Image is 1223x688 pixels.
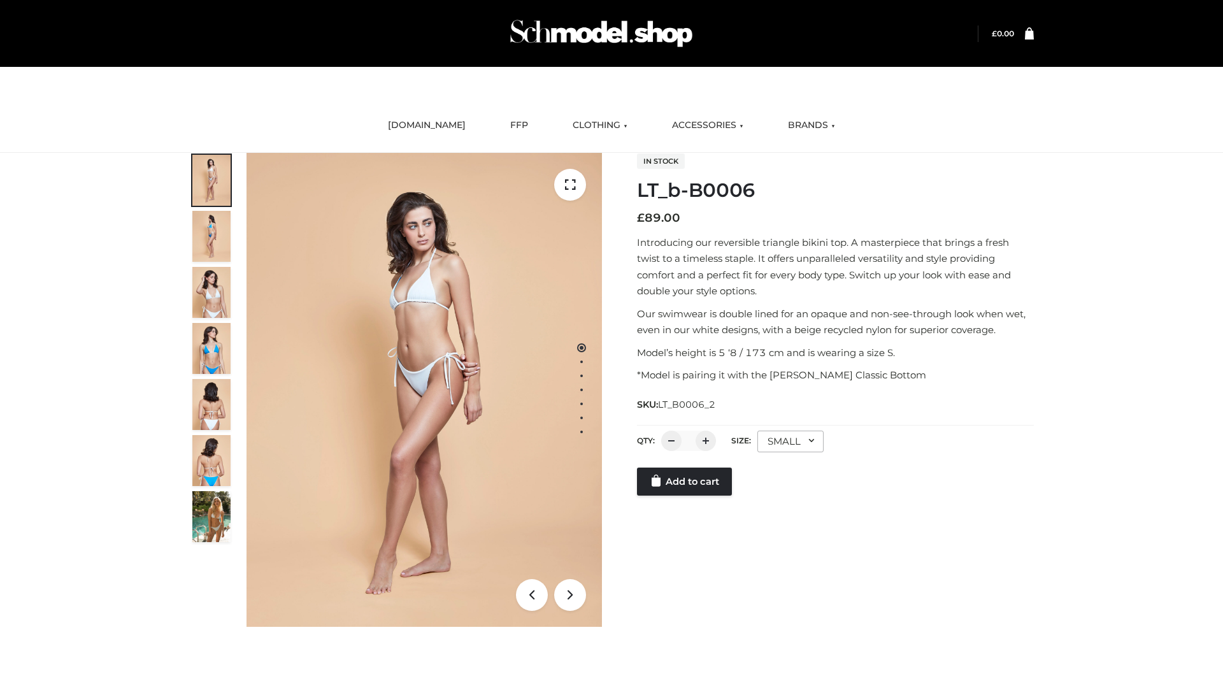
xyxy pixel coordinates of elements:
[637,436,655,445] label: QTY:
[637,397,717,412] span: SKU:
[637,211,680,225] bdi: 89.00
[563,111,637,140] a: CLOTHING
[662,111,753,140] a: ACCESSORIES
[637,179,1034,202] h1: LT_b-B0006
[731,436,751,445] label: Size:
[192,267,231,318] img: ArielClassicBikiniTop_CloudNine_AzureSky_OW114ECO_3-scaled.jpg
[637,345,1034,361] p: Model’s height is 5 ‘8 / 173 cm and is wearing a size S.
[637,211,645,225] span: £
[992,29,997,38] span: £
[637,154,685,169] span: In stock
[192,155,231,206] img: ArielClassicBikiniTop_CloudNine_AzureSky_OW114ECO_1-scaled.jpg
[778,111,845,140] a: BRANDS
[992,29,1014,38] a: £0.00
[637,367,1034,383] p: *Model is pairing it with the [PERSON_NAME] Classic Bottom
[192,379,231,430] img: ArielClassicBikiniTop_CloudNine_AzureSky_OW114ECO_7-scaled.jpg
[192,491,231,542] img: Arieltop_CloudNine_AzureSky2.jpg
[192,323,231,374] img: ArielClassicBikiniTop_CloudNine_AzureSky_OW114ECO_4-scaled.jpg
[637,468,732,496] a: Add to cart
[192,211,231,262] img: ArielClassicBikiniTop_CloudNine_AzureSky_OW114ECO_2-scaled.jpg
[757,431,824,452] div: SMALL
[992,29,1014,38] bdi: 0.00
[378,111,475,140] a: [DOMAIN_NAME]
[658,399,715,410] span: LT_B0006_2
[501,111,538,140] a: FFP
[637,306,1034,338] p: Our swimwear is double lined for an opaque and non-see-through look when wet, even in our white d...
[247,153,602,627] img: LT_b-B0006
[506,8,697,59] img: Schmodel Admin 964
[637,234,1034,299] p: Introducing our reversible triangle bikini top. A masterpiece that brings a fresh twist to a time...
[192,435,231,486] img: ArielClassicBikiniTop_CloudNine_AzureSky_OW114ECO_8-scaled.jpg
